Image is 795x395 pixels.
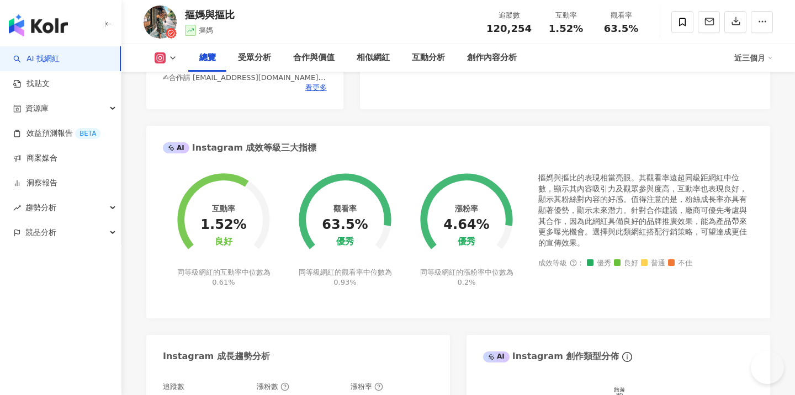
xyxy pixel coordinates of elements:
[238,51,271,65] div: 受眾分析
[163,350,270,362] div: Instagram 成長趨勢分析
[215,237,232,247] div: 良好
[336,237,354,247] div: 優秀
[199,26,213,34] span: 摳媽
[351,382,383,392] div: 漲粉率
[604,23,638,34] span: 63.5%
[734,49,773,67] div: 近三個月
[412,51,445,65] div: 互動分析
[458,237,475,247] div: 優秀
[600,10,642,21] div: 觀看率
[9,14,68,36] img: logo
[486,10,532,21] div: 追蹤數
[455,204,478,213] div: 漲粉率
[163,382,184,392] div: 追蹤數
[163,142,316,154] div: Instagram 成效等級三大指標
[467,51,517,65] div: 創作內容分析
[297,268,394,287] div: 同等級網紅的觀看率中位數為
[13,128,100,139] a: 效益預測報告BETA
[199,51,216,65] div: 總覽
[25,220,56,245] span: 競品分析
[13,78,50,89] a: 找貼文
[614,387,625,393] text: 旅遊
[549,23,583,34] span: 1.52%
[538,173,754,248] div: 摳媽與摳比的表現相當亮眼。其觀看率遠超同級距網紅中位數，顯示其內容吸引力及觀眾參與度高，互動率也表現良好，顯示其粉絲對內容的好感。值得注意的是，粉絲成長率亦具有顯著優勢，顯示未來潛力。針對合作建...
[185,8,235,22] div: 摳媽與摳比
[483,351,510,362] div: AI
[418,268,515,287] div: 同等級網紅的漲粉率中位數為
[751,351,784,384] iframe: Help Scout Beacon - Open
[587,259,611,268] span: 優秀
[200,217,246,233] div: 1.52%
[457,278,475,286] span: 0.2%
[163,142,189,153] div: AI
[305,83,327,93] span: 看更多
[176,268,272,287] div: 同等級網紅的互動率中位數為
[483,350,619,362] div: Instagram 創作類型分佈
[13,204,21,212] span: rise
[333,278,356,286] span: 0.93%
[443,217,489,233] div: 4.64%
[293,51,335,65] div: 合作與價值
[13,54,60,65] a: searchAI 找網紅
[144,6,177,39] img: KOL Avatar
[25,195,56,220] span: 趨勢分析
[641,259,665,268] span: 普通
[13,178,57,189] a: 洞察報告
[333,204,357,213] div: 觀看率
[322,217,368,233] div: 63.5%
[668,259,692,268] span: 不佳
[257,382,289,392] div: 漲粉數
[614,259,638,268] span: 良好
[357,51,390,65] div: 相似網紅
[621,350,634,364] span: info-circle
[545,10,587,21] div: 互動率
[538,259,754,268] div: 成效等級 ：
[486,23,532,34] span: 120,254
[13,153,57,164] a: 商案媒合
[212,204,235,213] div: 互動率
[212,278,235,286] span: 0.61%
[25,96,49,121] span: 資源庫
